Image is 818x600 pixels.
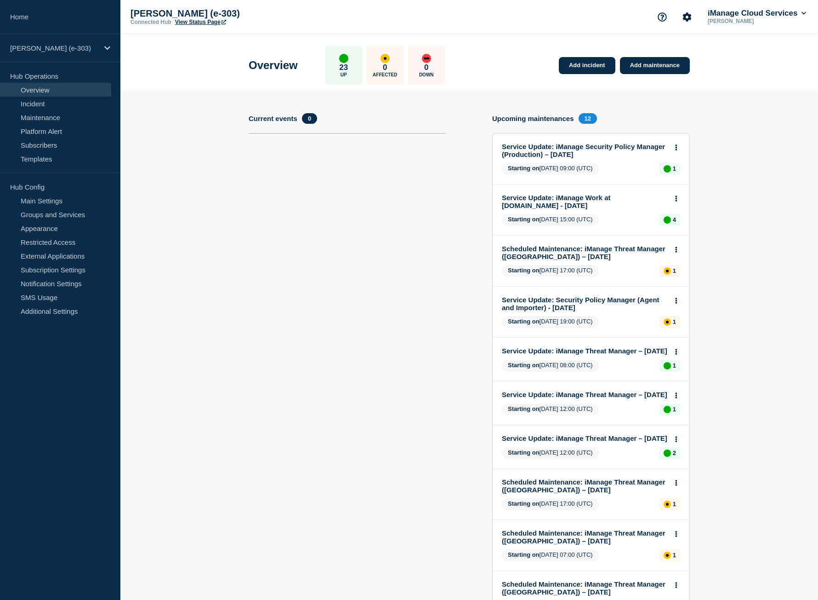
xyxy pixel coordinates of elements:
span: [DATE] 12:00 (UTC) [502,404,599,415]
button: Account settings [677,7,697,27]
a: Service Update: Security Policy Manager (Agent and Importer) - [DATE] [502,296,668,312]
p: [PERSON_NAME] [706,18,801,24]
a: Service Update: iManage Work at [DOMAIN_NAME] - [DATE] [502,194,668,209]
button: Support [653,7,672,27]
span: [DATE] 17:00 (UTC) [502,498,599,510]
div: affected [664,267,671,275]
span: Starting on [508,362,540,369]
span: [DATE] 08:00 (UTC) [502,360,599,372]
div: affected [664,501,671,508]
span: Starting on [508,551,540,558]
p: 0 [424,63,428,72]
div: affected [664,318,671,326]
p: 1 [673,318,676,325]
span: Starting on [508,267,540,274]
h1: Overview [249,59,298,72]
div: down [422,54,431,63]
a: Add maintenance [620,57,690,74]
p: 23 [339,63,348,72]
span: [DATE] 19:00 (UTC) [502,316,599,328]
p: 1 [673,552,676,559]
span: 12 [579,113,597,124]
div: up [339,54,348,63]
a: View Status Page [175,19,226,25]
p: 4 [673,216,676,223]
a: Service Update: iManage Threat Manager – [DATE] [502,391,668,398]
p: Affected [373,72,397,77]
a: Scheduled Maintenance: iManage Threat Manager ([GEOGRAPHIC_DATA]) – [DATE] [502,580,668,596]
p: [PERSON_NAME] (e-303) [10,44,98,52]
div: up [664,450,671,457]
div: up [664,406,671,413]
a: Service Update: iManage Threat Manager – [DATE] [502,434,668,442]
div: up [664,216,671,224]
p: Up [341,72,347,77]
p: 0 [383,63,387,72]
p: Down [419,72,434,77]
div: affected [664,552,671,559]
span: Starting on [508,165,540,172]
p: 1 [673,165,676,172]
h4: Current events [249,115,297,122]
span: Starting on [508,318,540,325]
a: Add incident [559,57,615,74]
span: [DATE] 07:00 (UTC) [502,549,599,561]
button: iManage Cloud Services [706,9,808,18]
div: up [664,362,671,369]
span: [DATE] 15:00 (UTC) [502,214,599,226]
p: 1 [673,362,676,369]
div: affected [381,54,390,63]
a: Service Update: iManage Threat Manager – [DATE] [502,347,668,355]
a: Scheduled Maintenance: iManage Threat Manager ([GEOGRAPHIC_DATA]) – [DATE] [502,245,668,260]
span: Starting on [508,449,540,456]
span: [DATE] 17:00 (UTC) [502,265,599,277]
span: [DATE] 09:00 (UTC) [502,163,599,175]
p: 1 [673,406,676,413]
span: Starting on [508,500,540,507]
a: Scheduled Maintenance: iManage Threat Manager ([GEOGRAPHIC_DATA]) – [DATE] [502,478,668,494]
p: Connected Hub [131,19,171,25]
p: [PERSON_NAME] (e-303) [131,8,314,19]
a: Service Update: iManage Security Policy Manager (Production) – [DATE] [502,143,668,158]
p: 1 [673,501,676,508]
p: 1 [673,267,676,274]
span: 0 [302,113,317,124]
a: Scheduled Maintenance: iManage Threat Manager ([GEOGRAPHIC_DATA]) – [DATE] [502,529,668,545]
div: up [664,165,671,173]
span: [DATE] 12:00 (UTC) [502,447,599,459]
span: Starting on [508,405,540,412]
span: Starting on [508,216,540,223]
h4: Upcoming maintenances [492,115,574,122]
p: 2 [673,450,676,456]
